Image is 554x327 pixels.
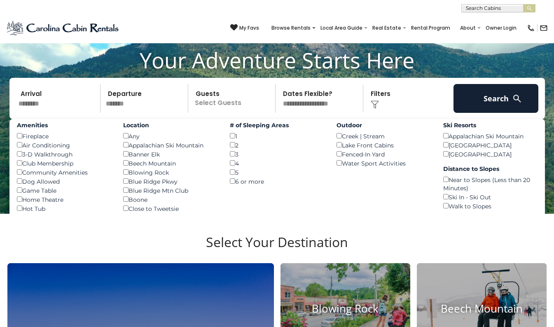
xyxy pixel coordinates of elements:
[17,140,111,149] div: Air Conditioning
[6,47,548,73] h1: Your Adventure Starts Here
[512,93,522,104] img: search-regular-white.png
[417,302,547,315] h4: Beech Mountain
[123,149,217,159] div: Banner Elk
[123,168,217,177] div: Blowing Rock
[368,22,405,34] a: Real Estate
[17,121,111,129] label: Amenities
[337,159,431,168] div: Water Sport Activities
[443,192,538,201] div: Ski In - Ski Out
[456,22,480,34] a: About
[230,159,324,168] div: 4
[17,177,111,186] div: Dog Allowed
[407,22,454,34] a: Rental Program
[230,121,324,129] label: # of Sleeping Areas
[6,20,120,36] img: Blue-2.png
[123,204,217,213] div: Close to Tweetsie
[453,84,539,113] button: Search
[123,177,217,186] div: Blue Ridge Pkwy
[337,121,431,129] label: Outdoor
[337,140,431,149] div: Lake Front Cabins
[281,302,410,315] h4: Blowing Rock
[337,149,431,159] div: Fenced-In Yard
[337,131,431,140] div: Creek | Stream
[443,131,538,140] div: Appalachian Ski Mountain
[17,131,111,140] div: Fireplace
[443,149,538,159] div: [GEOGRAPHIC_DATA]
[17,213,111,222] div: Homes on Water
[6,234,548,263] h3: Select Your Destination
[443,121,538,129] label: Ski Resorts
[123,213,217,222] div: Eagles Nest
[239,24,259,32] span: My Favs
[443,201,538,210] div: Walk to Slopes
[267,22,315,34] a: Browse Rentals
[443,140,538,149] div: [GEOGRAPHIC_DATA]
[482,22,521,34] a: Owner Login
[527,24,535,32] img: phone-regular-black.png
[123,121,217,129] label: Location
[17,159,111,168] div: Club Membership
[230,131,324,140] div: 1
[123,159,217,168] div: Beech Mountain
[17,204,111,213] div: Hot Tub
[17,168,111,177] div: Community Amenities
[230,177,324,186] div: 6 or more
[316,22,367,34] a: Local Area Guide
[443,165,538,173] label: Distance to Slopes
[17,195,111,204] div: Home Theatre
[540,24,548,32] img: mail-regular-black.png
[371,100,379,109] img: filter--v1.png
[123,195,217,204] div: Boone
[443,175,538,192] div: Near to Slopes (Less than 20 Minutes)
[123,140,217,149] div: Appalachian Ski Mountain
[123,131,217,140] div: Any
[230,24,259,32] a: My Favs
[230,168,324,177] div: 5
[17,186,111,195] div: Game Table
[230,140,324,149] div: 2
[17,149,111,159] div: 3-D Walkthrough
[230,149,324,159] div: 3
[191,84,276,113] p: Select Guests
[123,186,217,195] div: Blue Ridge Mtn Club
